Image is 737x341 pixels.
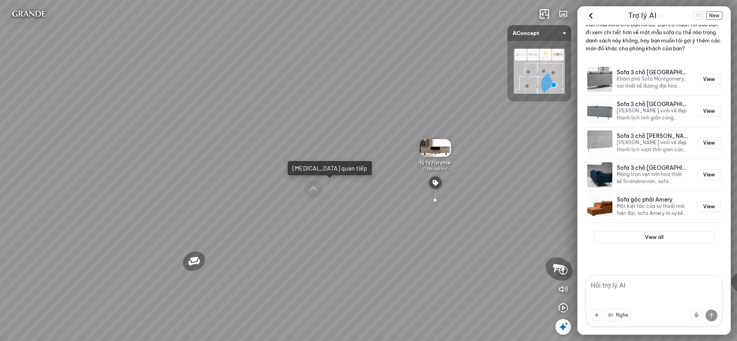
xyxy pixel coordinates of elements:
span: VI [693,11,703,20]
p: Mời bạn xem chi tiết các sản phẩm này:Tôi đã hiển thị các mẫu sofa cho bạn rồi đó. Bạn có muốn tô... [586,12,722,52]
p: Một kiệt tác của sự thoải mái hiện đại, sofa Amery là sự kết hợp giữa tỷ lệ rộng rãi và kiểu dáng... [617,203,688,216]
span: New [706,11,722,20]
div: [MEDICAL_DATA] quan tiếp [292,164,367,172]
div: AI Guide options [628,9,663,22]
button: View [697,74,721,85]
img: Sofa góc phải Amery [587,194,612,219]
h3: Sofa 3 chỗ [PERSON_NAME] Holly [617,133,688,139]
p: Mang trọn vẹn tinh hoa thiết kế Scandinavian, sofa Sunderland là sự giao thoa hoàn hảo giữa vẻ đẹ... [617,171,688,185]
span: Trợ lý AI [628,10,656,21]
h3: Sofa 3 chỗ [GEOGRAPHIC_DATA] [617,69,688,76]
img: T__TV_Florence_7DNG6FJYTY6G.gif [419,139,451,157]
p: [PERSON_NAME] vinh vẻ đẹp thanh lịch tinh giản cùng [PERSON_NAME]. Với đường nét gọn gàng, chất v... [617,107,688,121]
img: Sofa 3 chỗ Sunderland [587,162,612,187]
button: View [697,169,721,180]
h3: Sofa 3 chỗ [GEOGRAPHIC_DATA] [617,165,688,171]
button: Nghe [605,309,631,321]
img: spot_LNLAEXXFMGU.png [429,176,441,189]
img: Sofa 3 chỗ Montgomery [587,67,612,92]
h3: Sofa 3 chỗ [GEOGRAPHIC_DATA] [617,101,688,108]
img: AConcept_CTMHTJT2R6E4.png [514,49,565,93]
span: Tủ TV Florence [419,160,451,165]
button: View all [594,231,714,244]
button: Change language [693,11,703,20]
p: Khám phá Sofa Montgomery, nơi thiết kế đương đại hòa quyện cùng sự thoải mái tuyệt đỉnh. Những đư... [617,75,688,89]
p: [PERSON_NAME] vinh vẻ đẹp thanh lịch vượt thời gian cùng [PERSON_NAME]. Thiết kế chần nút cổ điển... [617,139,688,153]
button: View [697,106,721,117]
img: Sofa 3 chỗ Jonna vải Holly [587,130,612,156]
button: New Chat [706,11,722,20]
img: Sofa 3 chỗ Adelaide [587,99,612,124]
span: 11.000.000 VND [422,167,448,171]
button: View [697,137,721,148]
img: logo [6,6,51,22]
span: AConcept [513,25,566,41]
h3: Sofa góc phải Amery [617,196,688,203]
button: View [697,201,721,212]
